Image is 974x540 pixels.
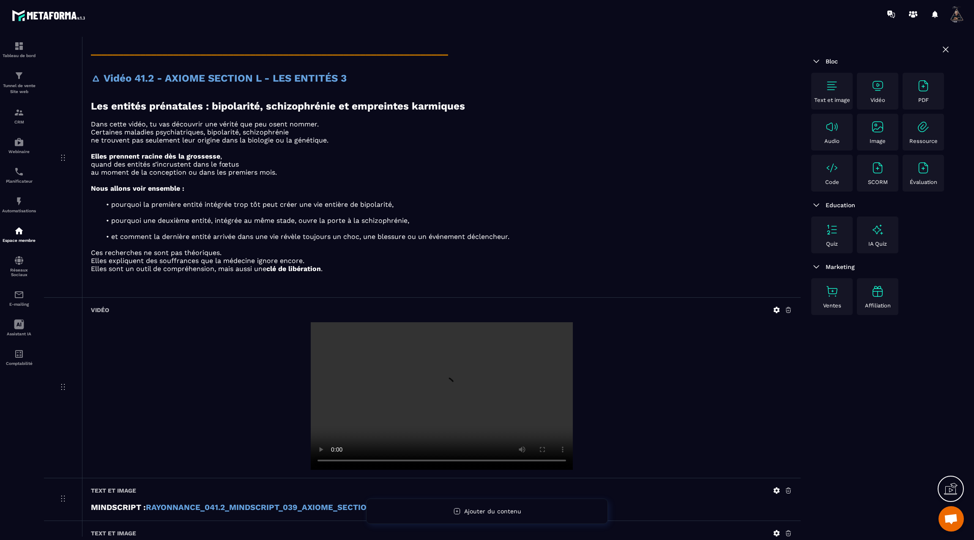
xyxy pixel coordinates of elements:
[2,283,36,313] a: emailemailE-mailing
[2,35,36,64] a: formationformationTableau de bord
[917,161,930,175] img: text-image no-wrap
[871,79,884,93] img: text-image no-wrap
[2,64,36,101] a: formationformationTunnel de vente Site web
[91,160,239,168] span: quand des entités s’incrustent dans le fœtus
[825,285,839,298] img: text-image no-wrap
[910,179,937,185] p: Évaluation
[91,503,146,512] strong: MINDSCRIPT :
[91,128,289,136] span: Certaines maladies psychiatriques, bipolarité, schizophrénie
[824,138,840,144] p: Audio
[12,8,88,23] img: logo
[2,332,36,336] p: Assistant IA
[2,361,36,366] p: Comptabilité
[938,506,964,532] div: Ouvrir le chat
[811,56,821,66] img: arrow-down
[14,226,24,236] img: automations
[91,168,277,176] span: au moment de la conception ou dans les premiers mois.
[826,58,838,65] span: Bloc
[2,83,36,95] p: Tunnel de vente Site web
[14,137,24,147] img: automations
[909,138,938,144] p: Ressource
[2,160,36,190] a: schedulerschedulerPlanificateur
[2,149,36,154] p: Webinaire
[91,184,184,192] strong: Nous allons voir ensemble :
[870,97,885,103] p: Vidéo
[825,179,839,185] p: Code
[825,223,839,236] img: text-image no-wrap
[868,241,887,247] p: IA Quiz
[917,79,930,93] img: text-image no-wrap
[91,530,136,537] h6: Text et image
[91,265,266,273] span: Elles sont un outil de compréhension, mais aussi une
[871,285,884,298] img: text-image
[2,53,36,58] p: Tableau de bord
[91,257,304,265] span: Elles expliquent des souffrances que la médecine ignore encore.
[464,508,521,515] span: Ajouter du contenu
[14,107,24,118] img: formation
[91,44,448,56] strong: _________________________________________________________________
[91,487,136,494] h6: Text et image
[2,219,36,249] a: automationsautomationsEspace membre
[2,313,36,343] a: Assistant IA
[868,179,888,185] p: SCORM
[917,120,930,134] img: text-image no-wrap
[2,268,36,277] p: Réseaux Sociaux
[111,217,409,225] span: pourquoi une deuxième entité, intégrée au même stade, ouvre la porte à la schizophrénie,
[91,100,465,112] strong: Les entités prénatales : bipolarité, schizophrénie et empreintes karmiques
[2,249,36,283] a: social-networksocial-networkRéseaux Sociaux
[91,120,319,128] span: Dans cette vidéo, tu vas découvrir une vérité que peu osent nommer.
[266,265,321,273] strong: clé de libération
[814,97,850,103] p: Text et image
[825,79,839,93] img: text-image no-wrap
[871,223,884,236] img: text-image
[823,302,841,309] p: Ventes
[2,343,36,372] a: accountantaccountantComptabilité
[2,131,36,160] a: automationsautomationsWebinaire
[811,262,821,272] img: arrow-down
[220,152,222,160] span: ,
[14,71,24,81] img: formation
[825,161,839,175] img: text-image no-wrap
[2,208,36,213] p: Automatisations
[871,161,884,175] img: text-image no-wrap
[2,190,36,219] a: automationsautomationsAutomatisations
[826,263,855,270] span: Marketing
[870,138,886,144] p: Image
[91,307,109,313] h6: Vidéo
[321,265,323,273] span: .
[146,503,446,512] a: RAYONNANCE_041.2_MINDSCRIPT_039_AXIOME_SECTION_L_LES_ENTITÉS_3
[865,302,891,309] p: Affiliation
[14,196,24,206] img: automations
[918,97,929,103] p: PDF
[91,152,220,160] strong: Elles prennent racine dès la grossesse
[871,120,884,134] img: text-image no-wrap
[2,120,36,124] p: CRM
[91,249,222,257] span: Ces recherches ne sont pas théoriques.
[14,167,24,177] img: scheduler
[111,200,394,208] span: pourquoi la première entité intégrée trop tôt peut créer une vie entière de bipolarité,
[826,241,838,247] p: Quiz
[91,136,328,144] span: ne trouvent pas seulement leur origine dans la biologie ou la génétique.
[2,179,36,184] p: Planificateur
[2,238,36,243] p: Espace membre
[14,349,24,359] img: accountant
[111,233,509,241] span: et comment la dernière entité arrivée dans une vie révèle toujours un choc, une blessure ou un év...
[14,290,24,300] img: email
[2,101,36,131] a: formationformationCRM
[91,72,347,84] strong: 🜂 Vidéo 41.2 - AXIOME SECTION L - LES ENTITÉS 3
[14,255,24,266] img: social-network
[825,120,839,134] img: text-image no-wrap
[826,202,855,208] span: Education
[2,302,36,307] p: E-mailing
[14,41,24,51] img: formation
[811,200,821,210] img: arrow-down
